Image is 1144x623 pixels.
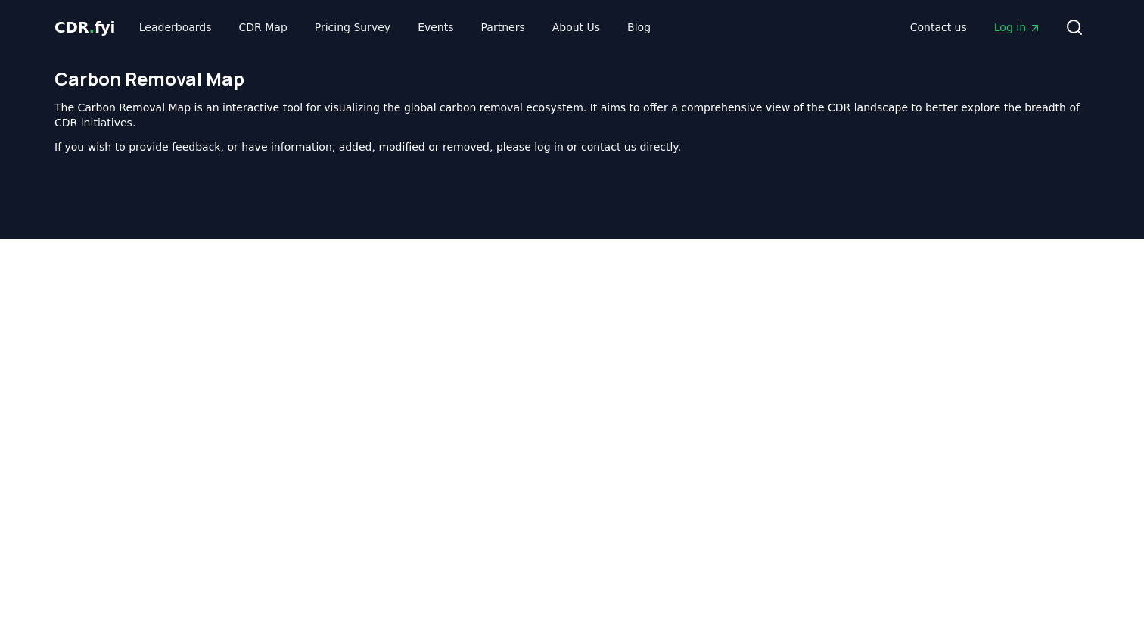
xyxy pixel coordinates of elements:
[89,18,95,36] span: .
[303,14,403,41] a: Pricing Survey
[898,14,1053,41] nav: Main
[127,14,224,41] a: Leaderboards
[469,14,537,41] a: Partners
[54,139,1090,154] p: If you wish to provide feedback, or have information, added, modified or removed, please log in o...
[615,14,663,41] a: Blog
[54,17,115,38] a: CDR.fyi
[127,14,663,41] nav: Main
[982,14,1053,41] a: Log in
[54,18,115,36] span: CDR fyi
[898,14,979,41] a: Contact us
[540,14,612,41] a: About Us
[227,14,300,41] a: CDR Map
[406,14,465,41] a: Events
[994,20,1041,35] span: Log in
[54,100,1090,130] p: The Carbon Removal Map is an interactive tool for visualizing the global carbon removal ecosystem...
[54,67,1090,91] h1: Carbon Removal Map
